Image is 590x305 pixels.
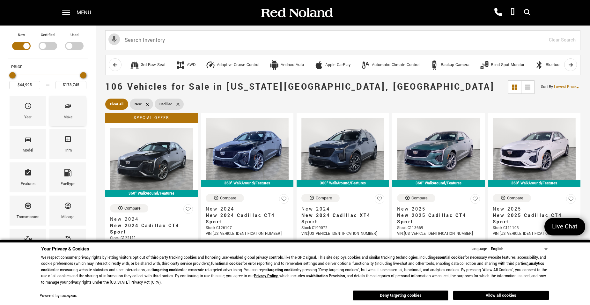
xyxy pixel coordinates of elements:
[281,62,304,68] div: Android Auto
[301,118,384,180] img: 2024 Cadillac XT4 Sport
[9,70,86,89] div: Price
[41,255,549,286] p: We respect consumer privacy rights by letting visitors opt out of third-party tracking cookies an...
[49,162,86,192] div: FueltypeFueltype
[353,290,448,301] button: Deny targeting cookies
[49,229,86,259] div: ColorColor
[183,204,193,217] button: Save Vehicle
[476,58,528,72] button: Blind Spot MonitorBlind Spot Monitor
[316,195,332,201] div: Compare
[24,134,32,147] span: Model
[357,58,423,72] button: Automatic Climate ControlAutomatic Climate Control
[49,196,86,226] div: MileageMileage
[105,190,198,197] div: 360° WalkAround/Features
[110,223,188,235] span: New 2024 Cadillac CT4 Sport
[397,212,475,225] span: New 2025 Cadillac CT4 Sport
[535,60,544,70] div: Bluetooth
[297,180,389,187] div: 360° WalkAround/Features
[206,194,244,202] button: Compare Vehicle
[489,246,549,252] select: Language Select
[217,62,259,68] div: Adaptive Cruise Control
[426,58,473,72] button: Backup CameraBackup Camera
[141,62,166,68] div: 3rd Row Seat
[453,291,549,300] button: Allow all cookies
[176,60,185,70] div: AWD
[61,294,77,298] a: ComplyAuto
[159,100,172,108] span: Cadillac
[24,234,32,247] span: Engine
[41,246,89,252] span: Your Privacy & Cookies
[105,81,495,93] span: 106 Vehicles for Sale in [US_STATE][GEOGRAPHIC_DATA], [GEOGRAPHIC_DATA]
[301,212,380,225] span: New 2024 Cadillac XT4 Sport
[375,194,384,206] button: Save Vehicle
[40,294,77,298] div: Powered by
[206,225,289,231] div: Stock : C126107
[488,180,580,187] div: 360° WalkAround/Features
[24,100,32,114] span: Year
[153,267,182,273] strong: targeting cookies
[211,261,242,266] strong: functional cookies
[266,58,307,72] button: Android AutoAndroid Auto
[544,218,585,235] a: Live Chat
[24,167,32,181] span: Features
[361,60,370,70] div: Automatic Climate Control
[546,62,563,68] div: Bluetooth
[470,247,488,251] div: Language:
[10,96,46,126] div: YearYear
[63,114,72,121] div: Make
[110,216,188,223] span: New 2024
[493,212,571,225] span: New 2025 Cadillac CT4 Sport
[397,225,480,231] div: Stock : C113669
[64,167,72,181] span: Fueltype
[10,162,46,192] div: FeaturesFeatures
[325,62,350,68] div: Apple CarPlay
[17,214,40,221] div: Transmission
[135,100,142,108] span: New
[206,212,284,225] span: New 2024 Cadillac CT4 Sport
[187,62,195,68] div: AWD
[10,196,46,226] div: TransmissionTransmission
[301,194,340,202] button: Compare Vehicle
[470,194,480,206] button: Save Vehicle
[130,60,139,70] div: 3rd Row Seat
[49,129,86,159] div: TrimTrim
[23,147,33,154] div: Model
[110,100,123,108] span: Clear All
[397,206,475,212] span: New 2025
[109,58,122,71] button: scroll left
[18,32,25,38] label: New
[110,128,193,190] img: 2024 Cadillac CT4 Sport
[310,273,345,279] strong: Arbitration Provision
[268,267,297,273] strong: targeting cookies
[55,81,86,89] input: Maximum
[541,84,554,90] span: Sort By :
[493,206,571,212] span: New 2025
[493,206,576,225] a: New 2025New 2025 Cadillac CT4 Sport
[10,229,46,259] div: EngineEngine
[372,62,419,68] div: Automatic Climate Control
[206,60,215,70] div: Adaptive Cruise Control
[564,58,577,71] button: scroll right
[491,62,524,68] div: Blind Spot Monitor
[279,194,289,206] button: Save Vehicle
[105,30,580,50] input: Search Inventory
[49,96,86,126] div: MakeMake
[201,180,293,187] div: 360° WalkAround/Features
[493,225,576,231] div: Stock : C111103
[311,58,354,72] button: Apple CarPlayApple CarPlay
[70,32,78,38] label: Used
[64,147,72,154] div: Trim
[397,194,435,202] button: Compare Vehicle
[24,114,32,121] div: Year
[549,222,581,231] span: Live Chat
[126,58,169,72] button: 3rd Row Seat3rd Row Seat
[206,231,289,237] div: VIN: [US_VEHICLE_IDENTIFICATION_NUMBER]
[392,180,485,187] div: 360° WalkAround/Features
[480,60,489,70] div: Blind Spot Monitor
[260,7,333,19] img: Red Noland Auto Group
[206,206,284,212] span: New 2024
[269,60,279,70] div: Android Auto
[41,261,544,273] strong: analytics cookies
[172,58,199,72] button: AWDAWD
[301,206,384,225] a: New 2024New 2024 Cadillac XT4 Sport
[110,216,193,235] a: New 2024New 2024 Cadillac CT4 Sport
